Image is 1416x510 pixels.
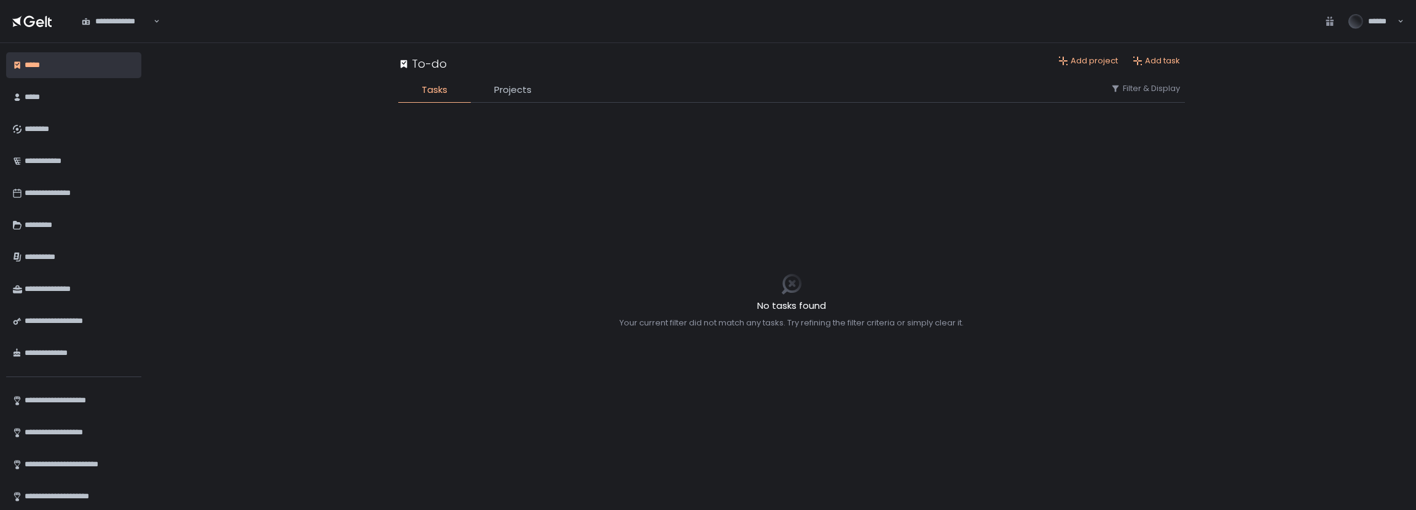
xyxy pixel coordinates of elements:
button: Add project [1058,55,1118,66]
button: Add task [1133,55,1180,66]
button: Filter & Display [1111,83,1180,94]
h2: No tasks found [619,299,964,313]
div: Search for option [74,9,160,34]
span: Tasks [422,83,447,97]
div: To-do [398,55,447,72]
div: Your current filter did not match any tasks. Try refining the filter criteria or simply clear it. [619,317,964,329]
span: Projects [494,83,532,97]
